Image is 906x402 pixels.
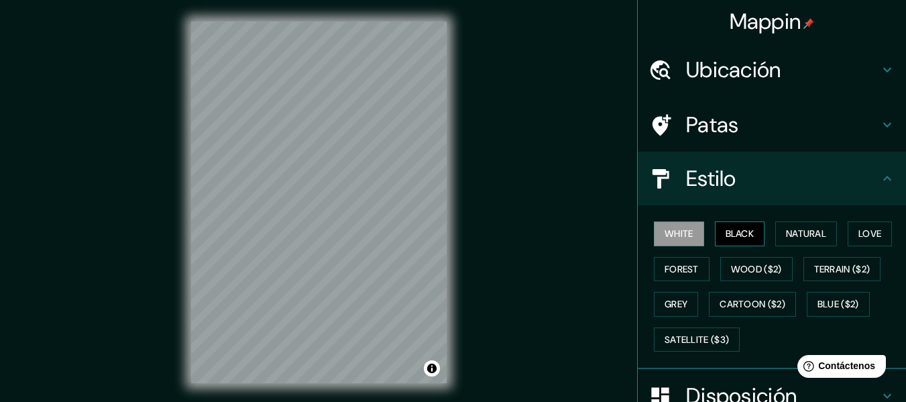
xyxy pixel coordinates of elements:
button: Wood ($2) [720,257,793,282]
font: Patas [686,111,739,139]
button: Natural [775,221,837,246]
div: Ubicación [638,43,906,97]
button: Terrain ($2) [803,257,881,282]
iframe: Lanzador de widgets de ayuda [787,350,891,387]
font: Mappin [730,7,801,36]
font: Ubicación [686,56,781,84]
div: Estilo [638,152,906,205]
canvas: Mapa [191,21,447,383]
button: Forest [654,257,710,282]
button: Satellite ($3) [654,328,740,352]
img: pin-icon.png [803,18,814,29]
button: Activar o desactivar atribución [424,360,440,376]
div: Patas [638,98,906,152]
button: Love [848,221,892,246]
button: Blue ($2) [807,292,870,317]
font: Estilo [686,164,736,193]
button: Grey [654,292,698,317]
button: White [654,221,704,246]
button: Cartoon ($2) [709,292,796,317]
button: Black [715,221,765,246]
